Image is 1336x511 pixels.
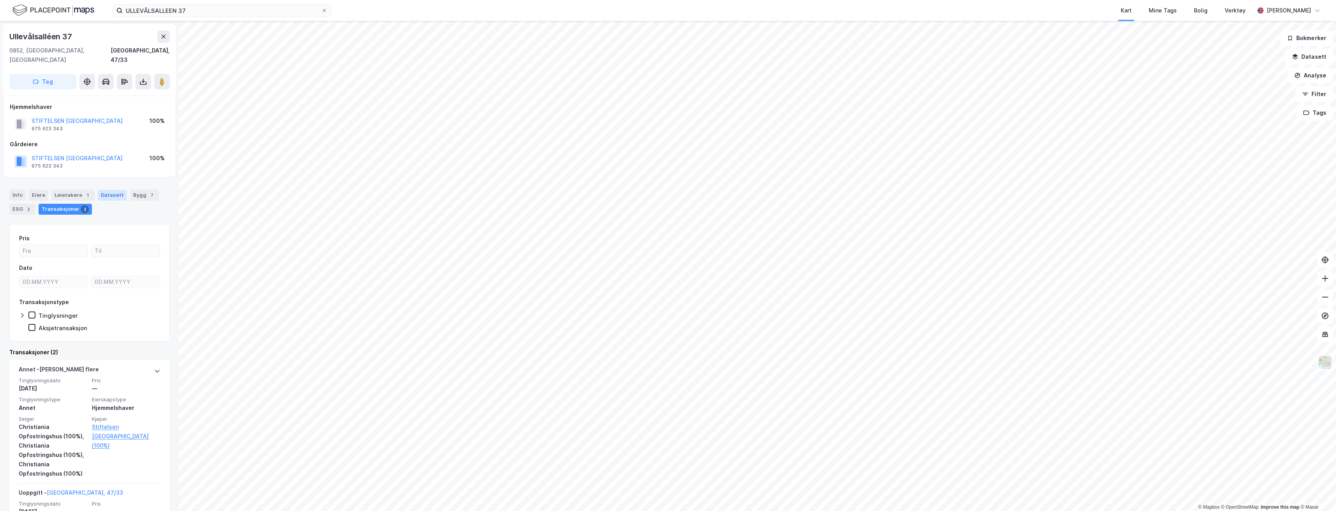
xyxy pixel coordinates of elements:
input: DD.MM.YYYY [19,276,88,288]
div: Aksjetransaksjon [39,324,87,332]
span: Selger [19,416,87,422]
div: Uoppgitt - [19,488,123,500]
div: Bolig [1194,6,1208,15]
div: Gårdeiere [10,140,169,149]
div: 975 623 343 [32,126,63,132]
a: OpenStreetMap [1221,504,1259,510]
div: 100% [149,116,165,126]
div: [GEOGRAPHIC_DATA], 47/33 [111,46,170,65]
a: Mapbox [1198,504,1220,510]
div: Transaksjoner (2) [9,348,170,357]
a: Improve this map [1261,504,1299,510]
span: Tinglysningsdato [19,500,87,507]
div: Transaksjoner [39,204,92,215]
input: Fra [19,245,88,257]
div: Annet [19,403,87,413]
span: Kjøper [92,416,160,422]
div: 100% [149,154,165,163]
div: Christiania Opfostringshus (100%), [19,422,87,441]
button: Bokmerker [1280,30,1333,46]
div: Leietakere [51,190,95,201]
a: [GEOGRAPHIC_DATA], 47/33 [47,489,123,496]
span: Tinglysningstype [19,396,87,403]
div: Mine Tags [1149,6,1177,15]
div: Datasett [98,190,127,201]
div: — [92,384,160,393]
div: Tinglysninger [39,312,78,319]
div: ESG [9,204,35,215]
span: Eierskapstype [92,396,160,403]
input: Søk på adresse, matrikkel, gårdeiere, leietakere eller personer [123,5,321,16]
div: 2 [81,205,89,213]
div: Ullevålsalléen 37 [9,30,74,43]
img: Z [1318,355,1332,370]
span: Pris [92,377,160,384]
div: Annet - [PERSON_NAME] flere [19,365,99,377]
div: Pris [19,234,30,243]
div: Eiere [29,190,48,201]
input: Til [91,245,160,257]
button: Datasett [1285,49,1333,65]
div: Hjemmelshaver [10,102,169,112]
div: Dato [19,263,32,273]
div: Kontrollprogram for chat [1297,474,1336,511]
div: 7 [148,191,156,199]
div: Hjemmelshaver [92,403,160,413]
div: Christiania Opfostringshus (100%), [19,441,87,460]
div: [DATE] [19,384,87,393]
button: Tags [1297,105,1333,121]
div: 1 [84,191,91,199]
span: Tinglysningsdato [19,377,87,384]
button: Tag [9,74,76,89]
div: Transaksjonstype [19,297,69,307]
img: logo.f888ab2527a4732fd821a326f86c7f29.svg [12,3,94,17]
div: 0852, [GEOGRAPHIC_DATA], [GEOGRAPHIC_DATA] [9,46,111,65]
div: Info [9,190,26,201]
button: Analyse [1288,68,1333,83]
div: Kart [1121,6,1132,15]
span: Pris [92,500,160,507]
div: Verktøy [1225,6,1246,15]
div: [PERSON_NAME] [1267,6,1311,15]
div: 975 623 343 [32,163,63,169]
div: Bygg [130,190,159,201]
a: Stiftelsen [GEOGRAPHIC_DATA] (100%) [92,422,160,450]
input: DD.MM.YYYY [91,276,160,288]
iframe: Chat Widget [1297,474,1336,511]
div: Christiania Opfostringshus (100%) [19,460,87,478]
button: Filter [1296,86,1333,102]
div: 2 [25,205,32,213]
